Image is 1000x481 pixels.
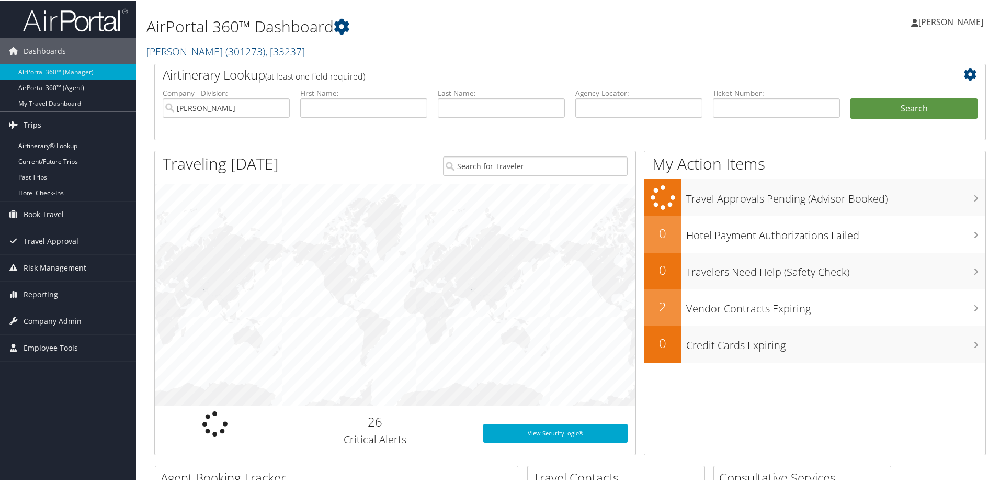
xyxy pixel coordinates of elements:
[644,178,985,215] a: Travel Approvals Pending (Advisor Booked)
[443,155,628,175] input: Search for Traveler
[283,412,468,430] h2: 26
[686,295,985,315] h3: Vendor Contracts Expiring
[24,334,78,360] span: Employee Tools
[163,87,290,97] label: Company - Division:
[713,87,840,97] label: Ticket Number:
[644,325,985,362] a: 0Credit Cards Expiring
[300,87,427,97] label: First Name:
[146,15,711,37] h1: AirPortal 360™ Dashboard
[644,333,681,351] h2: 0
[686,332,985,352] h3: Credit Cards Expiring
[644,152,985,174] h1: My Action Items
[483,423,628,442] a: View SecurityLogic®
[918,15,983,27] span: [PERSON_NAME]
[644,288,985,325] a: 2Vendor Contracts Expiring
[24,281,58,307] span: Reporting
[644,223,681,241] h2: 0
[24,200,64,227] span: Book Travel
[265,43,305,58] span: , [ 33237 ]
[24,254,86,280] span: Risk Management
[911,5,994,37] a: [PERSON_NAME]
[644,252,985,288] a: 0Travelers Need Help (Safety Check)
[146,43,305,58] a: [PERSON_NAME]
[644,260,681,278] h2: 0
[163,65,908,83] h2: Airtinerary Lookup
[24,227,78,253] span: Travel Approval
[24,37,66,63] span: Dashboards
[438,87,565,97] label: Last Name:
[24,307,82,333] span: Company Admin
[686,222,985,242] h3: Hotel Payment Authorizations Failed
[644,297,681,315] h2: 2
[24,111,41,137] span: Trips
[850,97,978,118] button: Search
[23,7,128,31] img: airportal-logo.png
[225,43,265,58] span: ( 301273 )
[686,259,985,278] h3: Travelers Need Help (Safety Check)
[283,431,468,446] h3: Critical Alerts
[644,215,985,252] a: 0Hotel Payment Authorizations Failed
[163,152,279,174] h1: Traveling [DATE]
[575,87,702,97] label: Agency Locator:
[686,185,985,205] h3: Travel Approvals Pending (Advisor Booked)
[265,70,365,81] span: (at least one field required)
